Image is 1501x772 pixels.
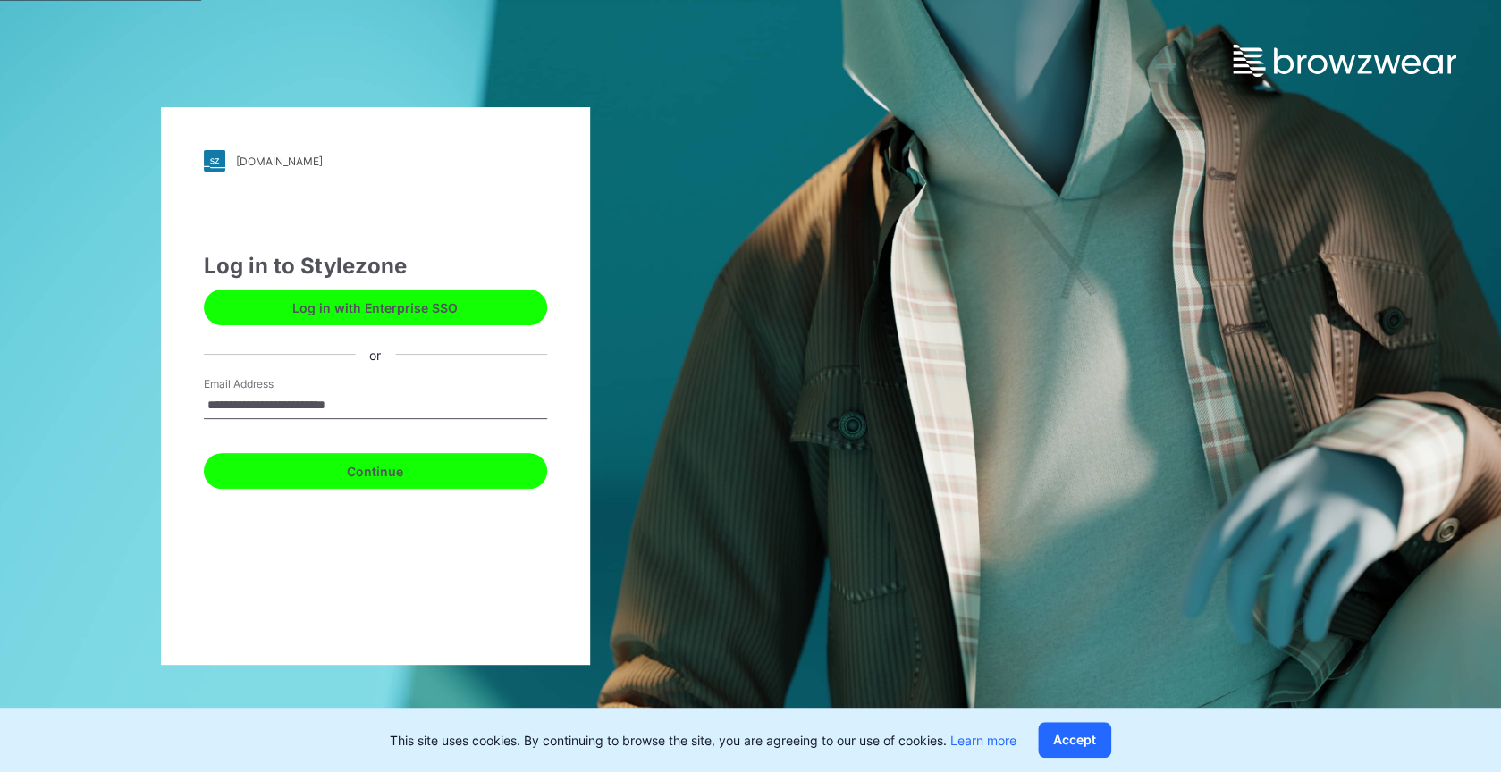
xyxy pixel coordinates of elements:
img: browzwear-logo.e42bd6dac1945053ebaf764b6aa21510.svg [1233,45,1456,77]
div: Log in to Stylezone [204,250,547,282]
div: [DOMAIN_NAME] [236,155,323,168]
label: Email Address [204,376,329,392]
div: or [355,345,395,364]
button: Accept [1038,722,1111,758]
button: Continue [204,453,547,489]
a: Learn more [950,733,1016,748]
img: stylezone-logo.562084cfcfab977791bfbf7441f1a819.svg [204,150,225,172]
button: Log in with Enterprise SSO [204,289,547,325]
a: [DOMAIN_NAME] [204,150,547,172]
p: This site uses cookies. By continuing to browse the site, you are agreeing to our use of cookies. [390,731,1016,750]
